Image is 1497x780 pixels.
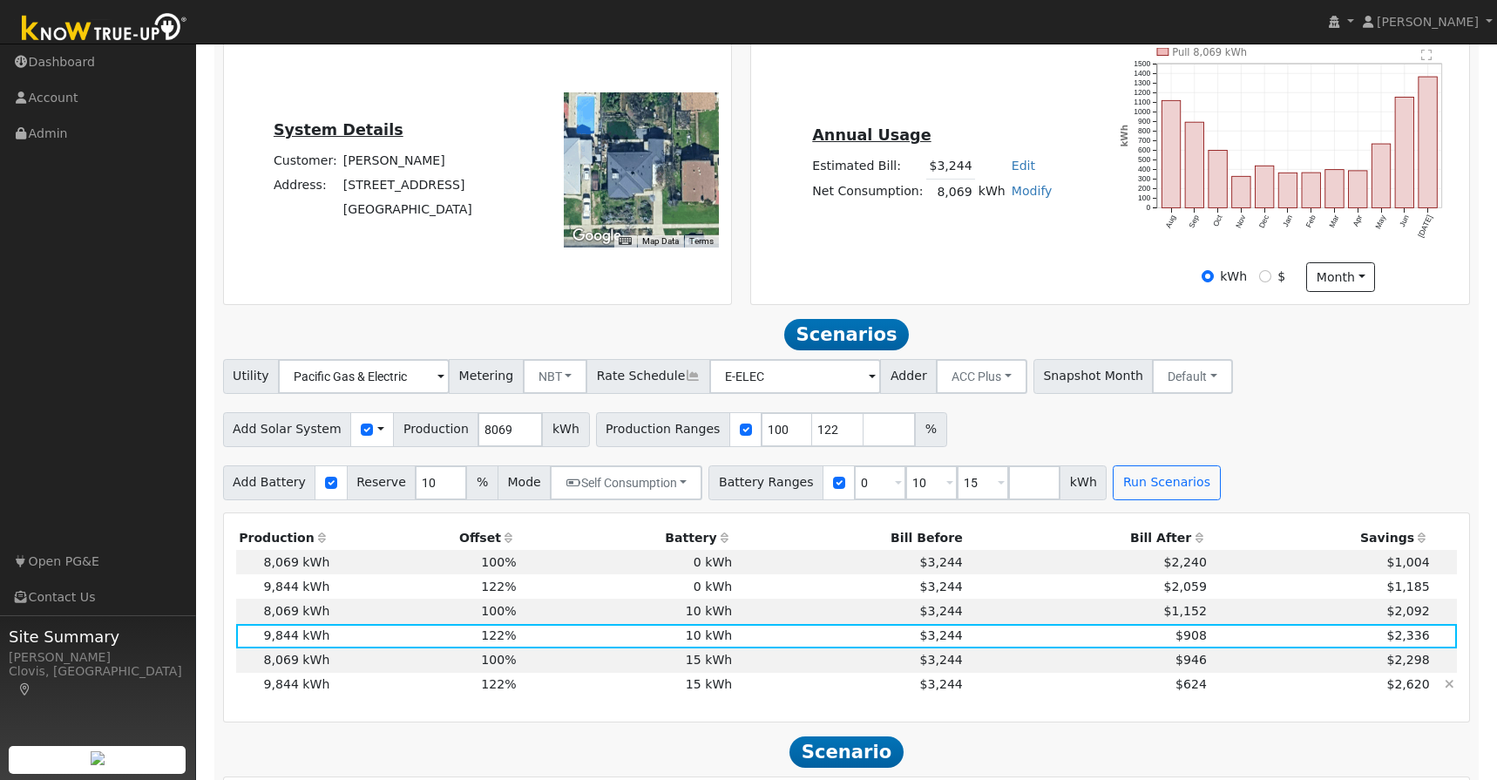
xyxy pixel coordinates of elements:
span: Utility [223,359,280,394]
text: [DATE] [1417,214,1435,239]
span: Site Summary [9,625,186,648]
span: $1,185 [1386,580,1429,593]
text: 0 [1146,204,1150,213]
text: May [1374,214,1388,231]
td: kWh [975,180,1008,205]
input: kWh [1202,270,1214,282]
span: $3,244 [920,555,963,569]
text: 500 [1138,155,1151,164]
text: 1500 [1134,59,1150,68]
rect: onclick="" [1302,173,1320,207]
text: 400 [1138,165,1151,173]
span: Rate Schedule [586,359,710,394]
button: Default [1152,359,1233,394]
td: 8,069 kWh [236,648,333,673]
span: $2,620 [1386,677,1429,691]
text: 100 [1138,193,1151,202]
th: Offset [333,526,519,550]
td: 9,844 kWh [236,574,333,599]
td: 10 kWh [519,624,735,648]
span: $2,240 [1164,555,1207,569]
text: 300 [1138,174,1151,183]
rect: onclick="" [1256,166,1274,208]
text: Dec [1257,214,1271,230]
td: 8,069 kWh [236,599,333,623]
span: kWh [1060,465,1107,500]
td: Address: [270,173,340,198]
rect: onclick="" [1325,170,1344,208]
span: Metering [449,359,524,394]
td: 8,069 [926,180,975,205]
span: Mode [498,465,551,500]
text: 700 [1138,136,1151,145]
span: 100% [481,604,516,618]
span: Snapshot Month [1033,359,1154,394]
button: NBT [523,359,588,394]
span: $2,092 [1386,604,1429,618]
button: Keyboard shortcuts [619,235,631,248]
td: Customer: [270,148,340,173]
text: Aug [1163,214,1177,229]
text:  [1422,49,1433,61]
button: Run Scenarios [1113,465,1220,500]
div: [PERSON_NAME] [9,648,186,667]
td: $3,244 [926,154,975,180]
img: Know True-Up [13,10,196,49]
rect: onclick="" [1209,151,1227,208]
span: $1,004 [1386,555,1429,569]
td: Estimated Bill: [809,154,926,180]
span: $3,244 [920,628,963,642]
a: Open this area in Google Maps (opens a new window) [568,225,626,248]
rect: onclick="" [1349,171,1367,208]
td: 0 kWh [519,550,735,574]
span: Production Ranges [596,412,730,447]
label: kWh [1220,268,1247,286]
span: $1,152 [1164,604,1207,618]
span: $2,298 [1386,653,1429,667]
span: kWh [542,412,589,447]
span: $624 [1175,677,1207,691]
rect: onclick="" [1162,100,1180,207]
text: 1000 [1134,107,1150,116]
td: 9,844 kWh [236,624,333,648]
span: $908 [1175,628,1207,642]
label: $ [1277,268,1285,286]
span: $3,244 [920,580,963,593]
td: [PERSON_NAME] [340,148,475,173]
td: Net Consumption: [809,180,926,205]
input: Select a Rate Schedule [709,359,881,394]
text: Feb [1304,214,1317,229]
td: 0 kWh [519,574,735,599]
button: month [1306,262,1375,292]
rect: onclick="" [1278,173,1297,208]
span: Add Solar System [223,412,352,447]
button: ACC Plus [936,359,1027,394]
div: Clovis, [GEOGRAPHIC_DATA] [9,662,186,699]
span: Reserve [347,465,417,500]
a: Edit [1012,159,1035,173]
td: 10 kWh [519,599,735,623]
td: 15 kWh [519,648,735,673]
button: Map Data [642,235,679,248]
text: Pull 8,069 kWh [1172,46,1247,58]
span: Battery Ranges [708,465,823,500]
u: Annual Usage [812,126,931,144]
text: 1300 [1134,78,1150,87]
span: $3,244 [920,653,963,667]
span: 100% [481,555,516,569]
input: Select a Utility [278,359,450,394]
th: Bill Before [735,526,966,550]
span: $2,336 [1386,628,1429,642]
span: Add Battery [223,465,316,500]
input: $ [1259,270,1271,282]
span: $946 [1175,653,1207,667]
text: Jun [1398,214,1411,228]
text: 800 [1138,126,1151,135]
u: System Details [274,121,403,139]
text: kWh [1118,125,1128,147]
img: Google [568,225,626,248]
text: 600 [1138,146,1151,154]
text: Mar [1327,214,1340,229]
span: % [466,465,498,500]
span: % [915,412,946,447]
